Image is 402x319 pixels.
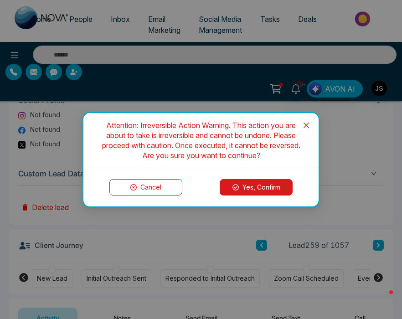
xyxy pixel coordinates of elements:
[94,120,308,160] div: Attention: Irreversible Action Warning. This action you are about to take is irreversible and can...
[371,288,393,310] iframe: Intercom live chat
[294,113,319,138] button: Close
[220,179,293,196] button: Yes, Confirm
[109,179,182,196] button: Cancel
[303,122,310,129] span: close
